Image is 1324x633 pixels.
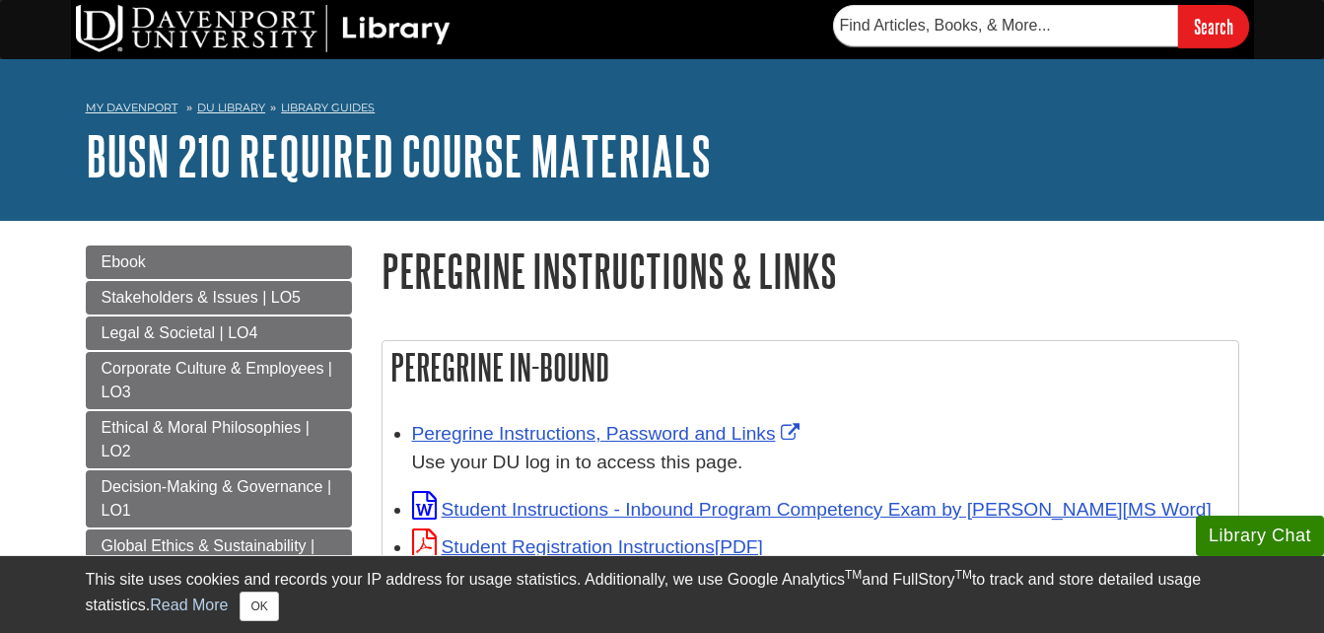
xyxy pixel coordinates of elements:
button: Close [240,592,278,621]
h2: Peregrine In-Bound [383,341,1238,393]
input: Find Articles, Books, & More... [833,5,1178,46]
a: Legal & Societal | LO4 [86,316,352,350]
span: Corporate Culture & Employees | LO3 [102,360,332,400]
sup: TM [845,568,862,582]
form: Searches DU Library's articles, books, and more [833,5,1249,47]
div: This site uses cookies and records your IP address for usage statistics. Additionally, we use Goo... [86,568,1239,621]
span: Ethical & Moral Philosophies | LO2 [102,419,310,459]
a: Link opens in new window [412,536,763,557]
nav: breadcrumb [86,95,1239,126]
button: Library Chat [1196,516,1324,556]
a: Stakeholders & Issues | LO5 [86,281,352,315]
a: Ethical & Moral Philosophies | LO2 [86,411,352,468]
div: Use your DU log in to access this page. [412,449,1228,477]
h1: Peregrine Instructions & Links [382,246,1239,296]
span: Decision-Making & Governance | LO1 [102,478,332,519]
a: Corporate Culture & Employees | LO3 [86,352,352,409]
a: DU Library [197,101,265,114]
a: Read More [150,597,228,613]
span: Ebook [102,253,146,270]
a: Global Ethics & Sustainability | LO1 [86,529,352,587]
a: Ebook [86,246,352,279]
sup: TM [955,568,972,582]
span: Stakeholders & Issues | LO5 [102,289,301,306]
a: Decision-Making & Governance | LO1 [86,470,352,527]
a: Link opens in new window [412,499,1212,520]
input: Search [1178,5,1249,47]
a: BUSN 210 Required Course Materials [86,125,711,186]
a: Link opens in new window [412,423,804,444]
a: Library Guides [281,101,375,114]
span: Legal & Societal | LO4 [102,324,258,341]
span: Global Ethics & Sustainability | LO1 [102,537,315,578]
a: My Davenport [86,100,177,116]
img: DU Library [76,5,451,52]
